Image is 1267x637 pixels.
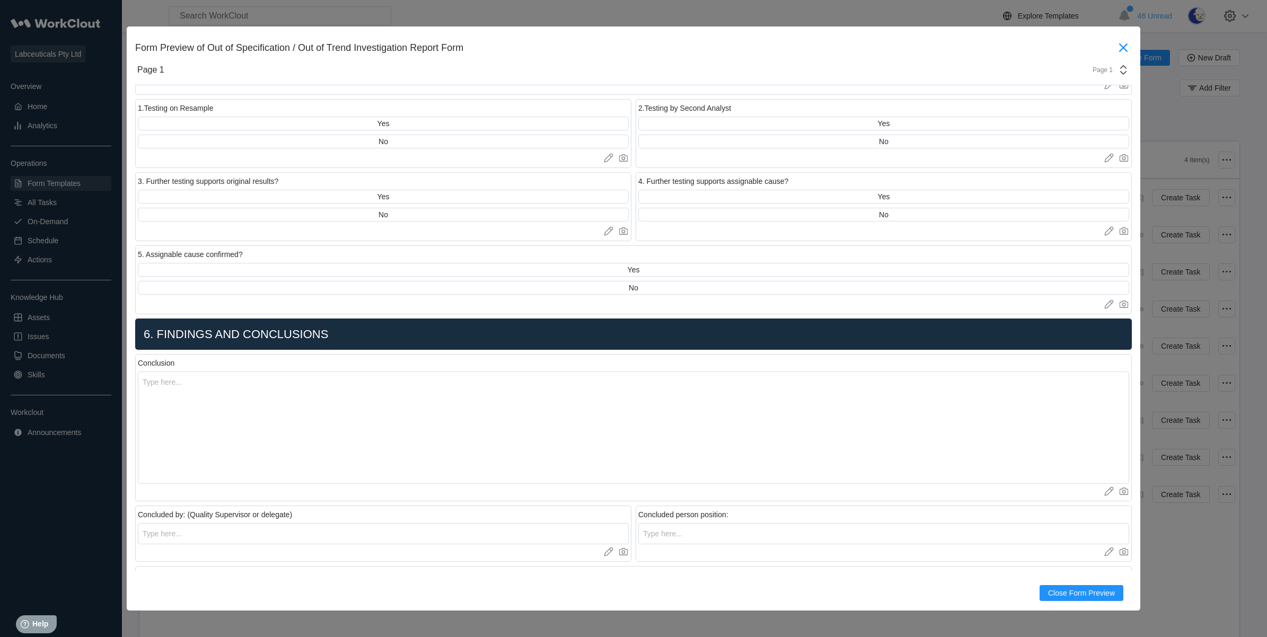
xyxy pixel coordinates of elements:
[638,510,728,519] div: Concluded person position:
[1040,585,1123,601] button: Close Form Preview
[377,192,390,201] div: Yes
[879,210,888,219] div: No
[377,119,390,128] div: Yes
[638,177,788,185] div: 4. Further testing supports assignable cause?
[135,42,1115,54] div: Form Preview of Out of Specification / Out of Trend Investigation Report Form
[628,266,640,274] div: Yes
[878,192,890,201] div: Yes
[138,177,278,185] div: 3. Further testing supports original results?
[379,137,388,146] div: No
[138,359,174,367] div: Conclusion
[879,137,888,146] div: No
[138,510,292,519] div: Concluded by: (Quality Supervisor or delegate)
[139,327,1128,342] h2: 6. FINDINGS AND CONCLUSIONS
[138,104,213,112] div: 1.Testing on Resample
[138,523,629,544] input: Type here...
[629,284,638,292] div: No
[1086,66,1113,74] div: Page 1
[638,523,1129,544] input: Type here...
[379,210,388,219] div: No
[878,119,890,128] div: Yes
[138,250,243,259] div: 5. Assignable cause confirmed?
[1048,589,1115,597] span: Close Form Preview
[137,65,164,75] div: Page 1
[638,104,731,112] div: 2.Testing by Second Analyst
